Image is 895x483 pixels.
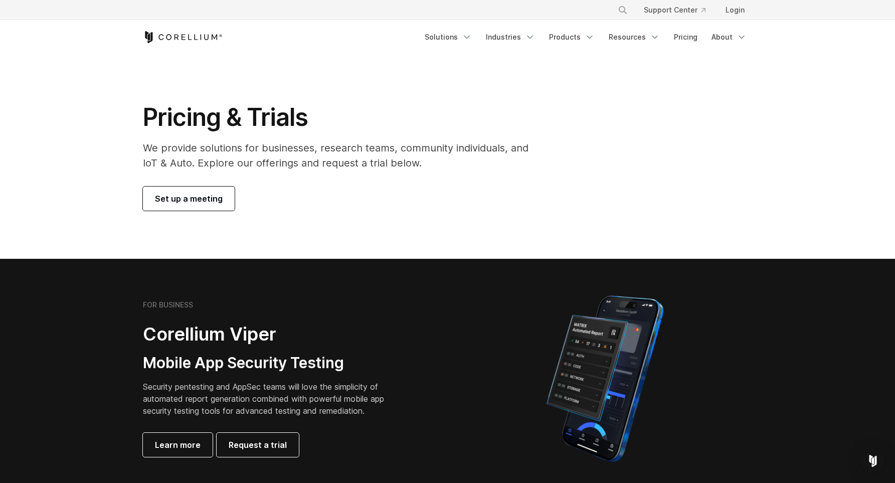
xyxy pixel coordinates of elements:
a: Support Center [636,1,713,19]
a: Pricing [668,28,703,46]
div: Navigation Menu [419,28,753,46]
a: Login [718,1,753,19]
a: Solutions [419,28,478,46]
a: Corellium Home [143,31,223,43]
a: About [705,28,753,46]
div: Navigation Menu [606,1,753,19]
a: Products [543,28,601,46]
a: Industries [480,28,541,46]
a: Request a trial [217,433,299,457]
h2: Corellium Viper [143,323,400,346]
p: We provide solutions for businesses, research teams, community individuals, and IoT & Auto. Explo... [143,140,543,171]
span: Request a trial [229,439,287,451]
div: Open Intercom Messenger [861,449,885,473]
h3: Mobile App Security Testing [143,354,400,373]
a: Set up a meeting [143,187,235,211]
a: Resources [603,28,666,46]
span: Set up a meeting [155,193,223,205]
img: Corellium MATRIX automated report on iPhone showing app vulnerability test results across securit... [529,291,680,466]
p: Security pentesting and AppSec teams will love the simplicity of automated report generation comb... [143,381,400,417]
a: Learn more [143,433,213,457]
h1: Pricing & Trials [143,102,543,132]
h6: FOR BUSINESS [143,300,193,309]
span: Learn more [155,439,201,451]
button: Search [614,1,632,19]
